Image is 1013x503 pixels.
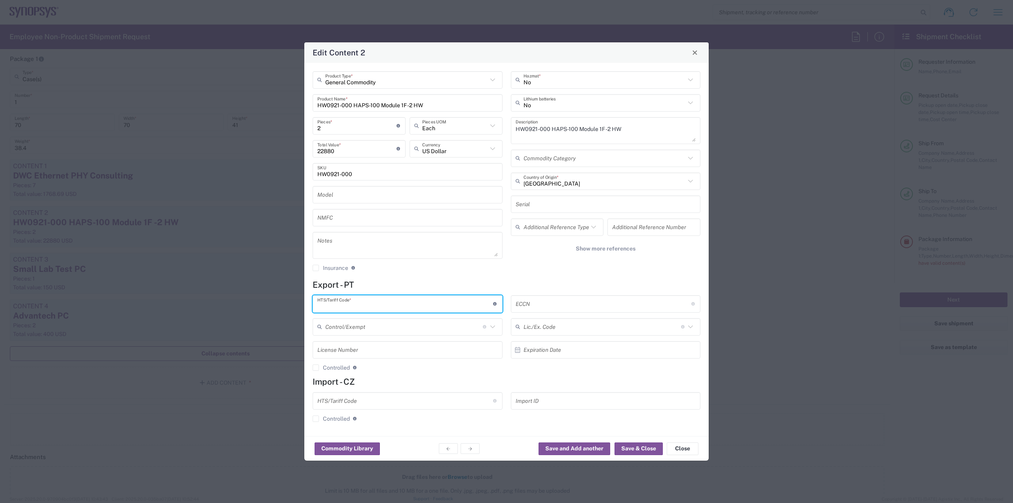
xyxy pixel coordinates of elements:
label: Insurance [313,265,348,271]
button: Commodity Library [315,442,380,455]
label: Controlled [313,364,350,371]
button: Save & Close [615,442,663,455]
button: Save and Add another [539,442,610,455]
h4: Import - CZ [313,377,700,387]
button: Close [667,442,698,455]
h4: Export - PT [313,280,700,290]
h4: Edit Content 2 [313,47,365,58]
label: Controlled [313,416,350,422]
button: Close [689,47,700,58]
span: Show more references [576,245,635,252]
